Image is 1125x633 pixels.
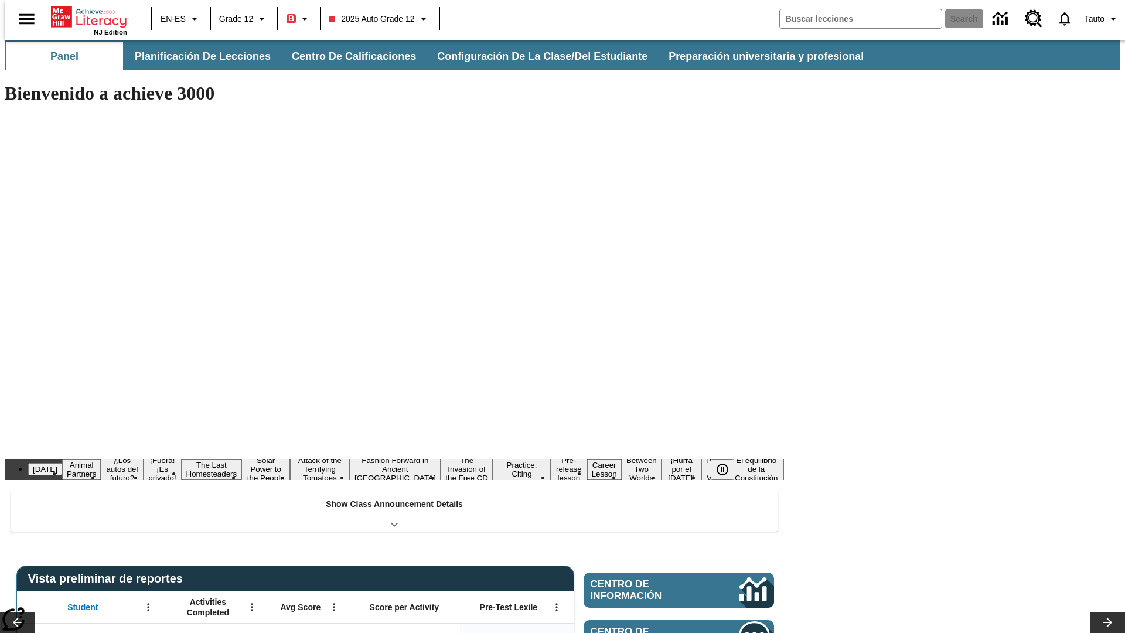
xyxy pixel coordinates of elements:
button: Slide 5 The Last Homesteaders [182,459,242,480]
a: Centro de recursos, Se abrirá en una pestaña nueva. [1018,3,1049,35]
button: Slide 6 Solar Power to the People [241,454,290,484]
a: Centro de información [986,3,1018,35]
button: Slide 3 ¿Los autos del futuro? [101,454,143,484]
input: search field [780,9,942,28]
div: Subbarra de navegación [5,40,1120,70]
span: Avg Score [280,602,321,612]
button: Slide 16 El equilibrio de la Constitución [728,454,784,484]
button: Preparación universitaria y profesional [659,42,873,70]
button: Slide 8 Fashion Forward in Ancient Rome [350,454,441,484]
button: Abrir menú [243,598,261,616]
button: Carrusel de lecciones, seguir [1090,612,1125,633]
button: Boost El color de la clase es rojo. Cambiar el color de la clase. [282,8,316,29]
button: Slide 7 Attack of the Terrifying Tomatoes [290,454,349,484]
button: Slide 1 Día del Trabajo [28,463,62,475]
span: Tauto [1085,13,1104,25]
button: Class: 2025 Auto Grade 12, Selecciona una clase [325,8,435,29]
span: Score per Activity [370,602,439,612]
button: Perfil/Configuración [1080,8,1125,29]
button: Pausar [711,459,734,480]
span: Student [67,602,98,612]
button: Slide 9 The Invasion of the Free CD [441,454,493,484]
span: 2025 Auto Grade 12 [329,13,414,25]
span: EN-ES [161,13,186,25]
button: Panel [6,42,123,70]
span: B [288,11,294,26]
button: Slide 15 Point of View [701,454,728,484]
div: Subbarra de navegación [5,42,874,70]
div: Pausar [711,459,746,480]
button: Slide 12 Career Lesson [587,459,622,480]
button: Centro de calificaciones [282,42,425,70]
div: Show Class Announcement Details [11,491,778,532]
button: Language: EN-ES, Selecciona un idioma [156,8,206,29]
button: Slide 4 ¡Fuera! ¡Es privado! [144,454,182,484]
button: Planificación de lecciones [125,42,280,70]
span: Grade 12 [219,13,253,25]
p: Show Class Announcement Details [326,498,463,511]
button: Slide 11 Pre-release lesson [551,454,587,484]
button: Grado: Grade 12, Elige un grado [214,8,274,29]
span: Activities Completed [169,597,247,618]
a: Portada [51,5,127,29]
button: Slide 14 ¡Hurra por el Día de la Constitución! [662,454,701,484]
h1: Bienvenido a achieve 3000 [5,83,784,104]
button: Abrir el menú lateral [9,2,44,36]
span: Pre-Test Lexile [480,602,538,612]
span: Vista preliminar de reportes [28,572,189,586]
button: Slide 2 Animal Partners [62,459,101,480]
div: Portada [51,4,127,36]
a: Centro de información [584,573,774,608]
button: Abrir menú [548,598,565,616]
span: Centro de información [591,578,700,602]
button: Slide 13 Between Two Worlds [622,454,662,484]
a: Notificaciones [1049,4,1080,34]
button: Abrir menú [139,598,157,616]
button: Configuración de la clase/del estudiante [428,42,657,70]
button: Abrir menú [325,598,343,616]
button: Slide 10 Mixed Practice: Citing Evidence [493,450,551,489]
span: NJ Edition [94,29,127,36]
